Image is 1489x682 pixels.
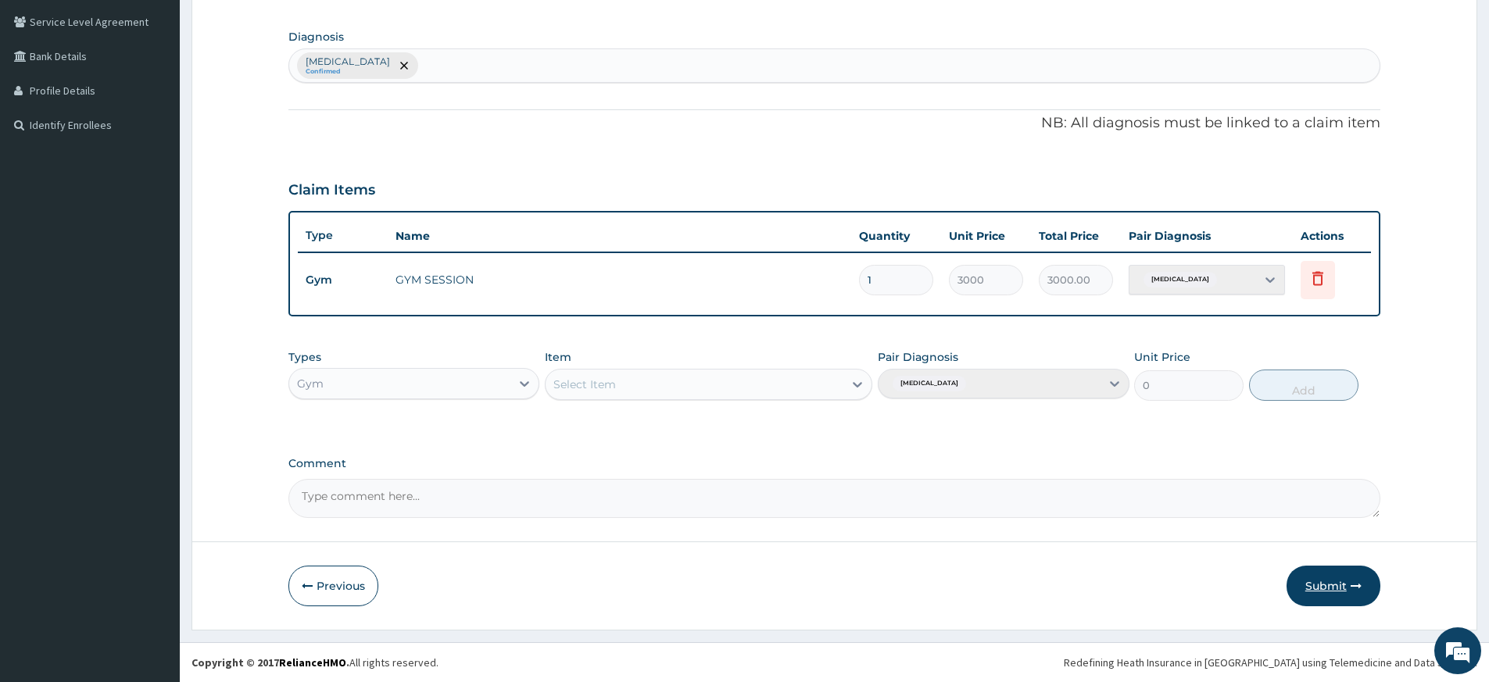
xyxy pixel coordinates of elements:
[388,264,851,295] td: GYM SESSION
[388,220,851,252] th: Name
[1134,349,1190,365] label: Unit Price
[288,29,344,45] label: Diagnosis
[941,220,1031,252] th: Unit Price
[288,457,1380,470] label: Comment
[851,220,941,252] th: Quantity
[91,197,216,355] span: We're online!
[878,349,958,365] label: Pair Diagnosis
[553,377,616,392] div: Select Item
[1249,370,1358,401] button: Add
[1031,220,1121,252] th: Total Price
[288,113,1380,134] p: NB: All diagnosis must be linked to a claim item
[8,427,298,481] textarea: Type your message and hit 'Enter'
[1064,655,1477,670] div: Redefining Heath Insurance in [GEOGRAPHIC_DATA] using Telemedicine and Data Science!
[297,376,324,391] div: Gym
[288,566,378,606] button: Previous
[191,655,349,670] strong: Copyright © 2017 .
[1287,566,1380,606] button: Submit
[279,655,346,670] a: RelianceHMO
[29,78,63,117] img: d_794563401_company_1708531726252_794563401
[81,87,263,108] div: Chat with us now
[1121,220,1293,252] th: Pair Diagnosis
[288,182,375,199] h3: Claim Items
[298,221,388,250] th: Type
[180,642,1489,682] footer: All rights reserved.
[1293,220,1371,252] th: Actions
[298,266,388,295] td: Gym
[288,351,321,364] label: Types
[545,349,571,365] label: Item
[256,8,294,45] div: Minimize live chat window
